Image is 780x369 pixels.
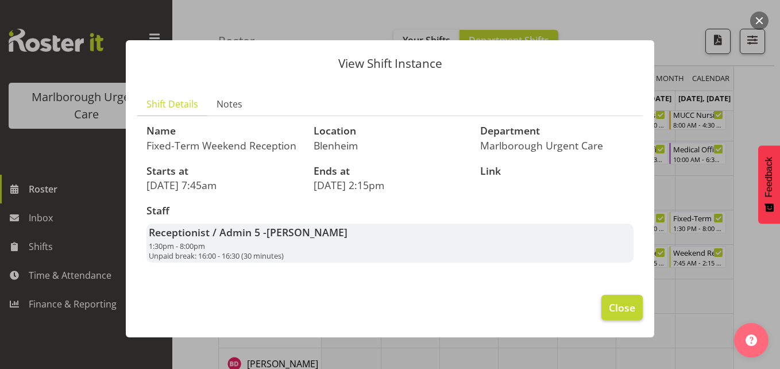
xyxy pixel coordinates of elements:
img: help-xxl-2.png [746,335,757,346]
h3: Starts at [146,166,300,177]
p: Blenheim [314,139,467,152]
p: [DATE] 2:15pm [314,179,467,191]
button: Feedback - Show survey [758,145,780,224]
p: [DATE] 7:45am [146,179,300,191]
strong: Receptionist / Admin 5 - [149,225,347,239]
h3: Ends at [314,166,467,177]
span: Notes [217,97,242,111]
span: Shift Details [146,97,198,111]
span: 1:30pm - 8:00pm [149,241,205,251]
p: Unpaid break: 16:00 - 16:30 (30 minutes) [149,251,631,260]
span: [PERSON_NAME] [267,225,347,239]
p: Fixed-Term Weekend Reception [146,139,300,152]
h3: Link [480,166,634,177]
h3: Name [146,125,300,137]
h3: Staff [146,205,634,217]
h3: Department [480,125,634,137]
h3: Location [314,125,467,137]
span: Feedback [764,157,774,197]
p: Marlborough Urgent Care [480,139,634,152]
p: View Shift Instance [137,57,643,70]
button: Close [601,295,643,320]
span: Close [609,300,635,315]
